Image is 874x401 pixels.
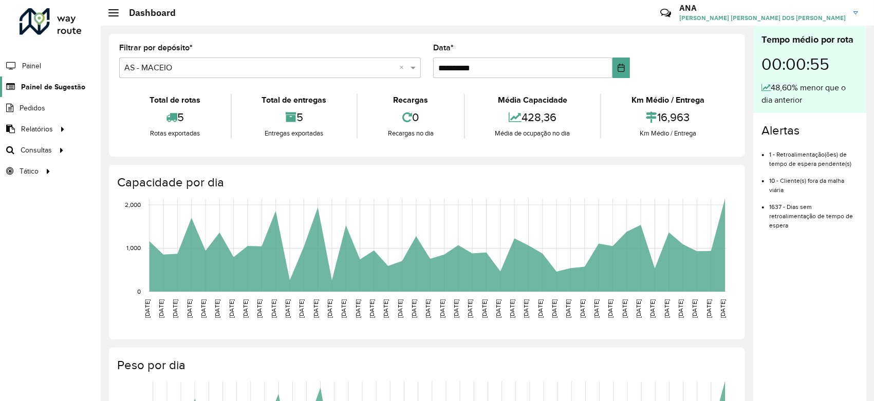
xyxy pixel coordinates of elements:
span: Pedidos [20,103,45,113]
h2: Dashboard [119,7,176,18]
text: 1,000 [126,245,141,252]
li: 1 - Retroalimentação(ões) de tempo de espera pendente(s) [769,142,858,168]
text: [DATE] [284,299,291,318]
div: Recargas [360,94,461,106]
label: Data [433,42,454,54]
text: [DATE] [663,299,670,318]
text: [DATE] [593,299,600,318]
span: [PERSON_NAME] [PERSON_NAME] DOS [PERSON_NAME] [679,13,846,23]
div: Km Médio / Entrega [604,128,732,139]
div: 0 [360,106,461,128]
text: 0 [137,288,141,295]
text: [DATE] [439,299,445,318]
text: [DATE] [565,299,572,318]
text: 2,000 [125,201,141,208]
text: [DATE] [382,299,389,318]
span: Tático [20,166,39,177]
text: [DATE] [719,299,726,318]
div: Recargas no dia [360,128,461,139]
text: [DATE] [677,299,684,318]
text: [DATE] [649,299,656,318]
text: [DATE] [621,299,628,318]
text: [DATE] [551,299,557,318]
text: [DATE] [705,299,712,318]
text: [DATE] [242,299,249,318]
div: Média Capacidade [468,94,598,106]
span: Painel [22,61,41,71]
div: 428,36 [468,106,598,128]
h4: Alertas [761,123,858,138]
text: [DATE] [481,299,488,318]
text: [DATE] [144,299,151,318]
div: 16,963 [604,106,732,128]
text: [DATE] [397,299,403,318]
div: Tempo médio por rota [761,33,858,47]
div: Rotas exportadas [122,128,228,139]
div: Média de ocupação no dia [468,128,598,139]
text: [DATE] [256,299,263,318]
button: Choose Date [612,58,630,78]
text: [DATE] [537,299,544,318]
text: [DATE] [172,299,178,318]
text: [DATE] [228,299,235,318]
text: [DATE] [579,299,586,318]
div: 5 [122,106,228,128]
span: Clear all [399,62,408,74]
text: [DATE] [158,299,164,318]
text: [DATE] [214,299,220,318]
text: [DATE] [200,299,207,318]
text: [DATE] [467,299,473,318]
span: Consultas [21,145,52,156]
div: 5 [234,106,355,128]
text: [DATE] [411,299,417,318]
text: [DATE] [523,299,530,318]
div: Total de entregas [234,94,355,106]
text: [DATE] [509,299,515,318]
text: [DATE] [368,299,375,318]
text: [DATE] [340,299,347,318]
div: Entregas exportadas [234,128,355,139]
div: Total de rotas [122,94,228,106]
text: [DATE] [312,299,319,318]
text: [DATE] [326,299,333,318]
div: 00:00:55 [761,47,858,82]
li: 1637 - Dias sem retroalimentação de tempo de espera [769,195,858,230]
div: 48,60% menor que o dia anterior [761,82,858,106]
li: 10 - Cliente(s) fora da malha viária [769,168,858,195]
span: Painel de Sugestão [21,82,85,92]
h4: Capacidade por dia [117,175,735,190]
label: Filtrar por depósito [119,42,193,54]
text: [DATE] [607,299,614,318]
text: [DATE] [495,299,501,318]
span: Relatórios [21,124,53,135]
text: [DATE] [270,299,277,318]
text: [DATE] [424,299,431,318]
text: [DATE] [298,299,305,318]
h3: ANA [679,3,846,13]
div: Km Médio / Entrega [604,94,732,106]
text: [DATE] [355,299,361,318]
text: [DATE] [692,299,698,318]
text: [DATE] [453,299,459,318]
text: [DATE] [635,299,642,318]
h4: Peso por dia [117,358,735,373]
text: [DATE] [186,299,193,318]
a: Contato Rápido [655,2,677,24]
